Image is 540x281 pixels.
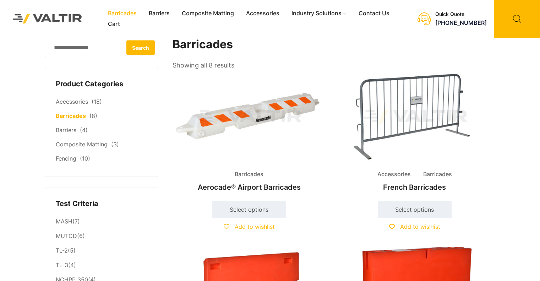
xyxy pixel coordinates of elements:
li: (4) [56,258,147,273]
span: (18) [92,98,102,105]
a: Composite Matting [56,141,108,148]
h4: Product Categories [56,79,147,90]
a: Select options for “French Barricades” [378,201,452,218]
h1: Barricades [173,38,492,52]
span: Barricades [229,169,269,180]
span: Barricades [418,169,457,180]
a: TL-3 [56,261,68,269]
li: (6) [56,229,147,244]
span: (3) [111,141,119,148]
button: Search [126,40,155,55]
span: Add to wishlist [400,223,440,230]
h4: Test Criteria [56,199,147,209]
span: (8) [89,112,97,119]
p: Showing all 8 results [173,59,234,71]
a: MUTCD [56,232,77,239]
h2: Aerocade® Airport Barricades [173,179,326,195]
a: Barriers [56,126,76,134]
span: Accessories [372,169,416,180]
a: Industry Solutions [285,8,353,19]
span: (10) [80,155,90,162]
a: Barricades [56,112,86,119]
a: MASH [56,218,72,225]
a: Select options for “Aerocade® Airport Barricades” [212,201,286,218]
a: Accessories BarricadesFrench Barricades [338,71,491,195]
a: Barricades [102,8,143,19]
div: Quick Quote [435,11,487,17]
a: [PHONE_NUMBER] [435,19,487,26]
li: (5) [56,244,147,258]
a: Fencing [56,155,76,162]
a: Add to wishlist [224,223,275,230]
a: BarricadesAerocade® Airport Barricades [173,71,326,195]
a: Composite Matting [176,8,240,19]
a: Contact Us [353,8,396,19]
li: (7) [56,214,147,229]
a: Accessories [56,98,88,105]
a: Accessories [240,8,285,19]
img: Valtir Rentals [5,7,89,31]
h2: French Barricades [338,179,491,195]
a: TL-2 [56,247,68,254]
span: (4) [80,126,88,134]
a: Add to wishlist [389,223,440,230]
span: Add to wishlist [235,223,275,230]
a: Cart [102,19,126,29]
a: Barriers [143,8,176,19]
